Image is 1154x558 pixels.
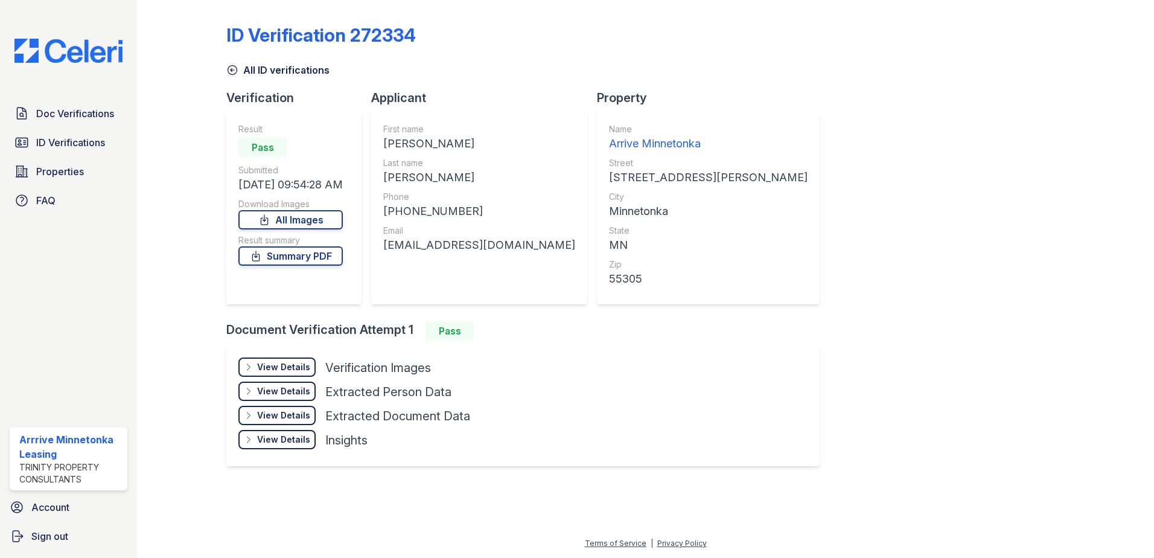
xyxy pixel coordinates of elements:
[10,159,127,184] a: Properties
[325,432,368,449] div: Insights
[651,539,653,548] div: |
[609,203,808,220] div: Minnetonka
[383,225,575,237] div: Email
[31,500,69,515] span: Account
[325,359,431,376] div: Verification Images
[383,123,575,135] div: First name
[5,495,132,519] a: Account
[19,432,123,461] div: Arrrive Minnetonka Leasing
[10,101,127,126] a: Doc Verifications
[609,157,808,169] div: Street
[238,123,343,135] div: Result
[383,135,575,152] div: [PERSON_NAME]
[383,237,575,254] div: [EMAIL_ADDRESS][DOMAIN_NAME]
[226,24,416,46] div: ID Verification 272334
[10,130,127,155] a: ID Verifications
[238,138,287,157] div: Pass
[383,191,575,203] div: Phone
[325,383,451,400] div: Extracted Person Data
[238,198,343,210] div: Download Images
[36,193,56,208] span: FAQ
[226,321,829,341] div: Document Verification Attempt 1
[609,237,808,254] div: MN
[19,461,123,486] div: Trinity Property Consultants
[257,385,310,397] div: View Details
[597,89,829,106] div: Property
[325,408,470,425] div: Extracted Document Data
[238,176,343,193] div: [DATE] 09:54:28 AM
[5,39,132,63] img: CE_Logo_Blue-a8612792a0a2168367f1c8372b55b34899dd931a85d93a1a3d3e32e68fde9ad4.png
[226,63,330,77] a: All ID verifications
[585,539,646,548] a: Terms of Service
[257,361,310,373] div: View Details
[238,164,343,176] div: Submitted
[383,169,575,186] div: [PERSON_NAME]
[10,188,127,213] a: FAQ
[426,321,474,341] div: Pass
[31,529,68,544] span: Sign out
[609,191,808,203] div: City
[257,434,310,446] div: View Details
[238,210,343,229] a: All Images
[609,258,808,271] div: Zip
[657,539,707,548] a: Privacy Policy
[609,169,808,186] div: [STREET_ADDRESS][PERSON_NAME]
[383,203,575,220] div: [PHONE_NUMBER]
[238,246,343,266] a: Summary PDF
[226,89,371,106] div: Verification
[609,225,808,237] div: State
[609,271,808,287] div: 55305
[383,157,575,169] div: Last name
[371,89,597,106] div: Applicant
[257,409,310,422] div: View Details
[36,106,114,121] span: Doc Verifications
[36,164,84,179] span: Properties
[609,123,808,152] a: Name Arrive Minnetonka
[36,135,105,150] span: ID Verifications
[238,234,343,246] div: Result summary
[609,123,808,135] div: Name
[5,524,132,548] a: Sign out
[609,135,808,152] div: Arrive Minnetonka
